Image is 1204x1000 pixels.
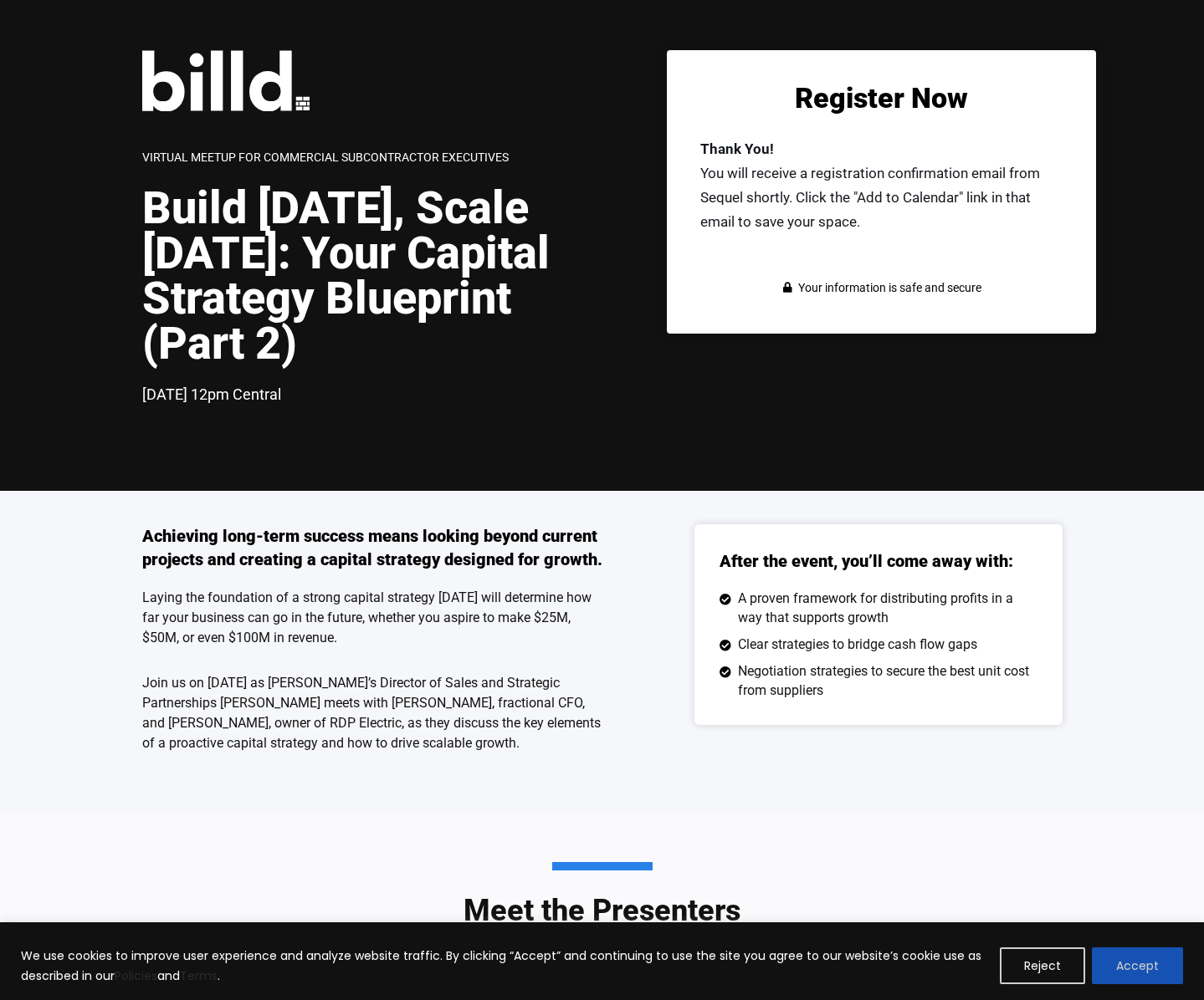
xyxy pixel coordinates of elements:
span: [DATE] 12pm Central [142,385,281,403]
span: Your information is safe and secure [794,276,981,300]
h3: After the event, you’ll come away with: [720,549,1037,573]
h3: Achieving long-term success means looking beyond current projects and creating a capital strategy... [142,524,602,571]
span: Clear strategies to bridge cash flow gaps [734,635,977,654]
a: Policies [115,967,157,984]
p: We use cookies to improve user experience and analyze website traffic. By clicking “Accept” and c... [21,946,987,986]
p: Laying the foundation of a strong capital strategy [DATE] will determine how far your business ca... [142,588,602,648]
h3: Meet the Presenters [464,862,740,926]
button: Reject [1000,947,1085,984]
p: Join us on [DATE] as [PERSON_NAME]’s Director of Sales and Strategic Partnerships [PERSON_NAME] m... [142,673,602,753]
h2: Register Now [700,84,1063,112]
a: Terms [180,967,218,984]
h1: Build [DATE], Scale [DATE]: Your Capital Strategy Blueprint (Part 2) [142,186,602,366]
strong: Thank You! [700,140,774,157]
p: You will receive a registration confirmation email from Sequel shortly. Click the "Add to Calenda... [700,137,1063,234]
span: Negotiation strategies to secure the best unit cost from suppliers [734,662,1037,700]
span: Virtual Meetup for Commercial Subcontractor Executives [142,151,509,164]
span: A proven framework for distributing profits in a way that supports growth [734,589,1037,627]
button: Accept [1092,947,1183,984]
